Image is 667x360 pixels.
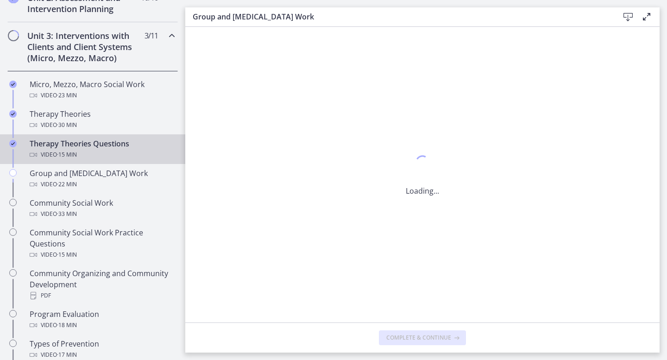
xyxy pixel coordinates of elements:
div: Program Evaluation [30,309,174,331]
div: Video [30,320,174,331]
div: Micro, Mezzo, Macro Social Work [30,79,174,101]
div: Community Social Work [30,197,174,220]
div: Video [30,249,174,260]
div: Video [30,208,174,220]
div: Video [30,149,174,160]
span: Complete & continue [386,334,451,341]
div: Video [30,90,174,101]
i: Completed [9,140,17,147]
span: · 15 min [57,249,77,260]
div: Video [30,120,174,131]
i: Completed [9,110,17,118]
p: Loading... [406,185,439,196]
span: · 30 min [57,120,77,131]
span: · 22 min [57,179,77,190]
div: Therapy Theories [30,108,174,131]
div: Community Organizing and Community Development [30,268,174,301]
span: · 18 min [57,320,77,331]
div: 1 [406,153,439,174]
i: Completed [9,81,17,88]
div: Video [30,179,174,190]
h3: Group and [MEDICAL_DATA] Work [193,11,604,22]
button: Complete & continue [379,330,466,345]
span: · 15 min [57,149,77,160]
div: Therapy Theories Questions [30,138,174,160]
div: PDF [30,290,174,301]
div: Community Social Work Practice Questions [30,227,174,260]
div: Group and [MEDICAL_DATA] Work [30,168,174,190]
h2: Unit 3: Interventions with Clients and Client Systems (Micro, Mezzo, Macro) [27,30,140,63]
span: · 33 min [57,208,77,220]
span: 3 / 11 [145,30,158,41]
span: · 23 min [57,90,77,101]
